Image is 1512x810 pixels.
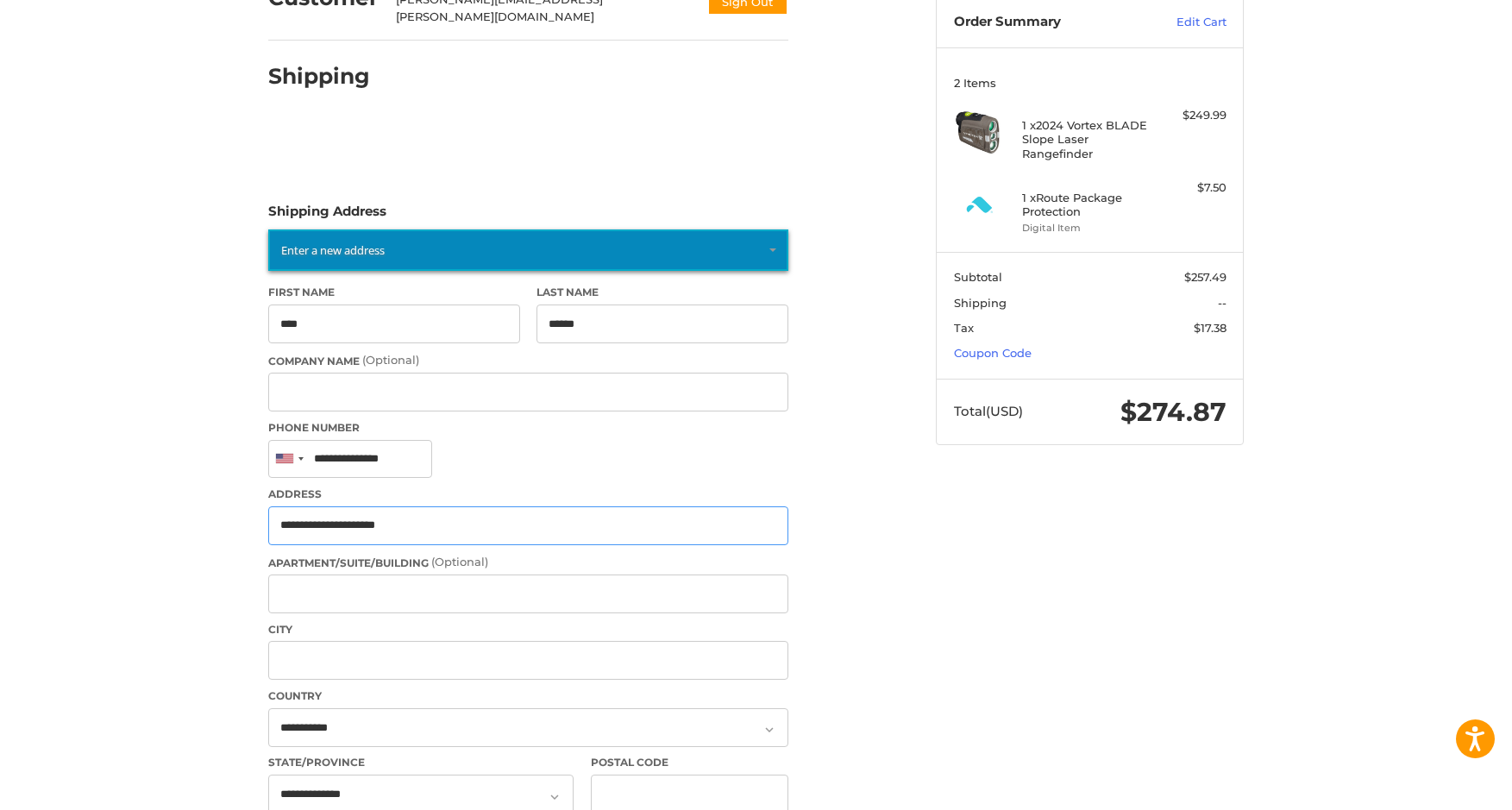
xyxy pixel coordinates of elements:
span: $257.49 [1184,270,1227,284]
label: Last Name [536,285,788,300]
label: Apartment/Suite/Building [268,554,788,571]
h4: 1 x 2024 Vortex BLADE Slope Laser Rangefinder [1022,118,1154,160]
h2: Shipping [268,63,370,90]
h3: Order Summary [954,14,1139,31]
label: State/Province [268,755,574,770]
div: $7.50 [1158,179,1227,197]
small: (Optional) [431,555,488,568]
span: -- [1218,296,1227,310]
span: $274.87 [1120,396,1227,428]
h4: 1 x Route Package Protection [1022,191,1154,219]
div: United States: +1 [269,441,309,478]
a: Enter or select a different address [268,229,788,271]
h3: 2 Items [954,76,1227,90]
label: First Name [268,285,520,300]
label: Country [268,688,788,704]
span: $17.38 [1194,321,1227,335]
label: Postal Code [591,755,789,770]
span: Total (USD) [954,403,1023,419]
a: Edit Cart [1139,14,1227,31]
label: Address [268,487,788,502]
legend: Shipping Address [268,202,386,229]
span: Subtotal [954,270,1002,284]
div: $249.99 [1158,107,1227,124]
label: City [268,622,788,637]
small: (Optional) [362,353,419,367]
span: Tax [954,321,974,335]
span: Shipping [954,296,1007,310]
label: Phone Number [268,420,788,436]
label: Company Name [268,352,788,369]
a: Coupon Code [954,346,1032,360]
li: Digital Item [1022,221,1154,235]
span: Enter a new address [281,242,385,258]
